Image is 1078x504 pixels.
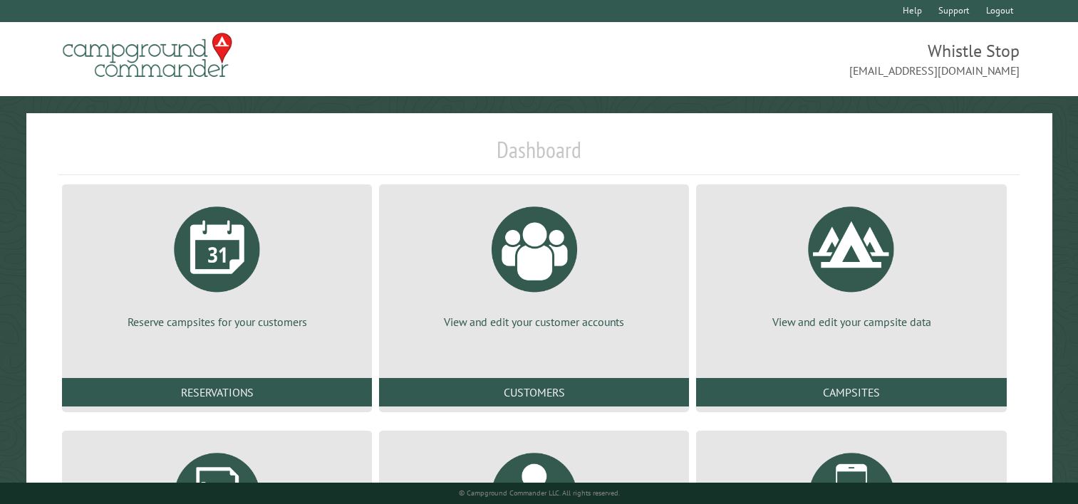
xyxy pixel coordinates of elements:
span: Whistle Stop [EMAIL_ADDRESS][DOMAIN_NAME] [539,39,1020,79]
a: Reservations [62,378,372,406]
img: Campground Commander [58,28,237,83]
h1: Dashboard [58,136,1020,175]
small: © Campground Commander LLC. All rights reserved. [459,488,620,498]
a: View and edit your customer accounts [396,196,672,330]
a: Customers [379,378,689,406]
p: View and edit your campsite data [713,314,989,330]
p: Reserve campsites for your customers [79,314,355,330]
a: View and edit your campsite data [713,196,989,330]
a: Reserve campsites for your customers [79,196,355,330]
p: View and edit your customer accounts [396,314,672,330]
a: Campsites [696,378,1006,406]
